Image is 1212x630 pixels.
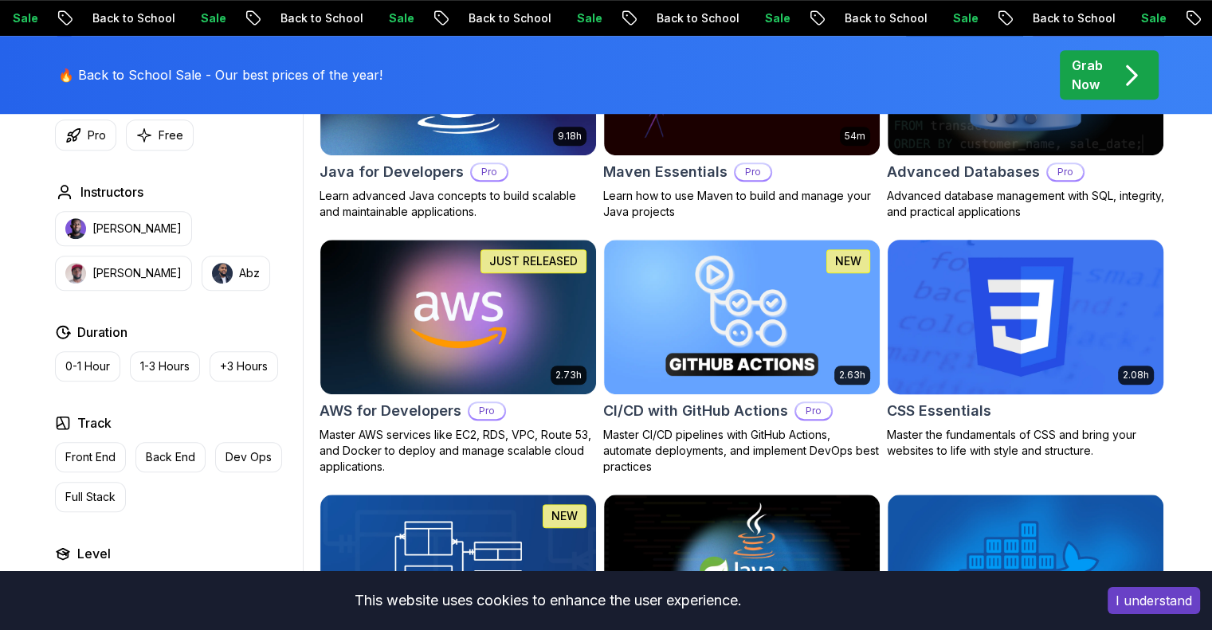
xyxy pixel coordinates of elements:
button: instructor img[PERSON_NAME] [55,211,192,246]
div: This website uses cookies to enhance the user experience. [12,583,1084,618]
p: Pro [1048,164,1083,180]
p: Full Stack [65,489,116,505]
p: Pro [88,127,106,143]
button: instructor img[PERSON_NAME] [55,256,192,291]
p: 0-1 Hour [65,358,110,374]
h2: CI/CD with GitHub Actions [603,400,788,422]
p: Back to School [779,10,887,26]
p: Master CI/CD pipelines with GitHub Actions, automate deployments, and implement DevOps best pract... [603,427,881,475]
p: Sale [511,10,562,26]
p: JUST RELEASED [489,253,578,269]
h2: Advanced Databases [887,161,1040,183]
p: NEW [835,253,861,269]
p: Back to School [590,10,699,26]
a: AWS for Developers card2.73hJUST RELEASEDAWS for DevelopersProMaster AWS services like EC2, RDS, ... [320,239,597,475]
p: Learn advanced Java concepts to build scalable and maintainable applications. [320,188,597,220]
p: Front End [65,449,116,465]
p: 2.08h [1123,369,1149,382]
p: Abz [239,265,260,281]
button: +3 Hours [210,351,278,382]
p: Free [159,127,183,143]
button: Free [126,119,194,151]
h2: CSS Essentials [887,400,991,422]
p: 2.73h [555,369,582,382]
p: [PERSON_NAME] [92,221,182,237]
p: Back End [146,449,195,465]
p: Master AWS services like EC2, RDS, VPC, Route 53, and Docker to deploy and manage scalable cloud ... [320,427,597,475]
img: instructor img [65,263,86,284]
p: +3 Hours [220,358,268,374]
button: Dev Ops [215,442,282,472]
p: Pro [796,403,831,419]
button: Accept cookies [1108,587,1200,614]
h2: Java for Developers [320,161,464,183]
p: Back to School [402,10,511,26]
img: CSS Essentials card [881,236,1170,397]
button: Front End [55,442,126,472]
a: CSS Essentials card2.08hCSS EssentialsMaster the fundamentals of CSS and bring your websites to l... [887,239,1164,459]
a: CI/CD with GitHub Actions card2.63hNEWCI/CD with GitHub ActionsProMaster CI/CD pipelines with Git... [603,239,881,475]
img: CI/CD with GitHub Actions card [604,240,880,394]
img: AWS for Developers card [320,240,596,394]
p: Sale [887,10,938,26]
img: instructor img [65,218,86,239]
h2: AWS for Developers [320,400,461,422]
p: 9.18h [558,130,582,143]
p: 🔥 Back to School Sale - Our best prices of the year! [58,65,382,84]
h2: Maven Essentials [603,161,728,183]
button: Full Stack [55,482,126,512]
p: Back to School [26,10,135,26]
button: instructor imgAbz [202,256,270,291]
h2: Instructors [80,182,143,202]
button: 0-1 Hour [55,351,120,382]
h2: Track [77,413,112,432]
p: Back to School [214,10,323,26]
p: 2.63h [839,369,865,382]
p: Pro [472,164,507,180]
p: Pro [469,403,504,419]
p: Sale [699,10,750,26]
p: 1-3 Hours [140,358,190,374]
p: 54m [845,130,865,143]
button: Pro [55,119,116,151]
p: Back to School [967,10,1075,26]
button: Back End [135,442,206,472]
button: 1-3 Hours [130,351,200,382]
p: Sale [1075,10,1126,26]
p: Grab Now [1072,56,1103,94]
p: Sale [135,10,186,26]
p: [PERSON_NAME] [92,265,182,281]
p: Sale [323,10,374,26]
p: Master the fundamentals of CSS and bring your websites to life with style and structure. [887,427,1164,459]
p: Learn how to use Maven to build and manage your Java projects [603,188,881,220]
p: Advanced database management with SQL, integrity, and practical applications [887,188,1164,220]
h2: Level [77,544,111,563]
img: instructor img [212,263,233,284]
h2: Duration [77,323,127,342]
p: Pro [735,164,771,180]
p: Dev Ops [226,449,272,465]
p: NEW [551,508,578,524]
